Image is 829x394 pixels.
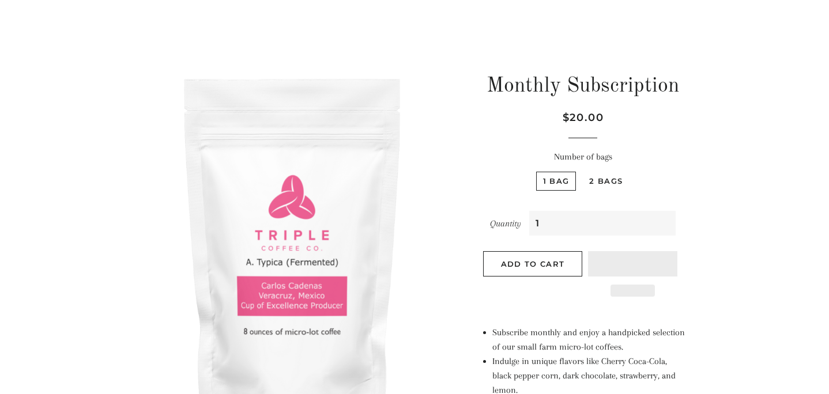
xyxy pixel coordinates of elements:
label: Quantity [490,217,521,231]
span: $20.00 [563,111,604,124]
label: 2 bags [582,172,630,191]
button: Add to Cart [483,251,582,276]
span: Add to Cart [501,259,564,268]
li: Subscribe monthly and enjoy a handpicked selection of our small farm micro-lot coffees. [492,325,685,354]
label: Number of bags [481,150,685,164]
label: 1 bag [536,172,576,191]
